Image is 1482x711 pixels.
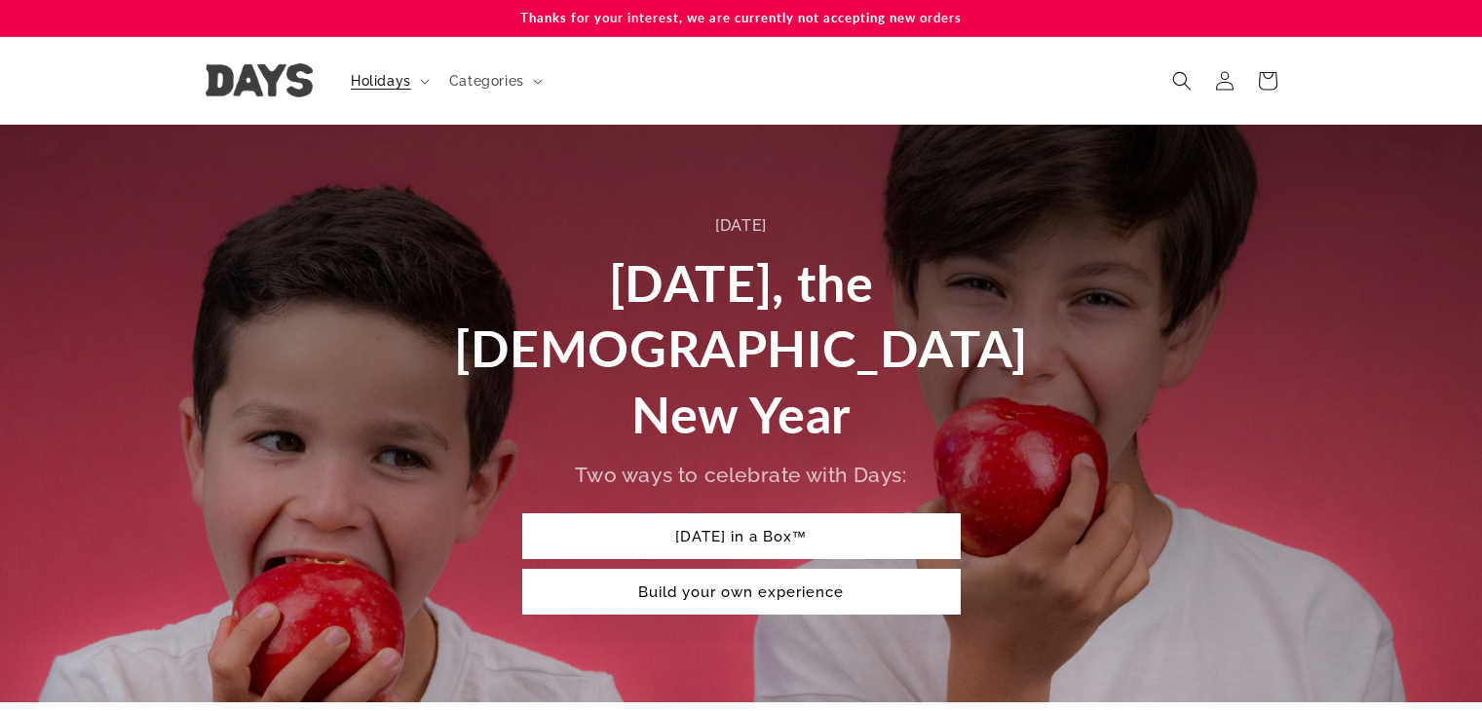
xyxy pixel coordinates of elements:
[351,72,411,90] span: Holidays
[437,60,551,101] summary: Categories
[575,463,906,487] span: Two ways to celebrate with Days:
[449,72,524,90] span: Categories
[339,60,437,101] summary: Holidays
[206,63,313,97] img: Days United
[454,252,1028,444] span: [DATE], the [DEMOGRAPHIC_DATA] New Year
[522,569,961,615] a: Build your own experience
[444,212,1039,241] div: [DATE]
[522,513,961,559] a: [DATE] in a Box™
[1160,59,1203,102] summary: Search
